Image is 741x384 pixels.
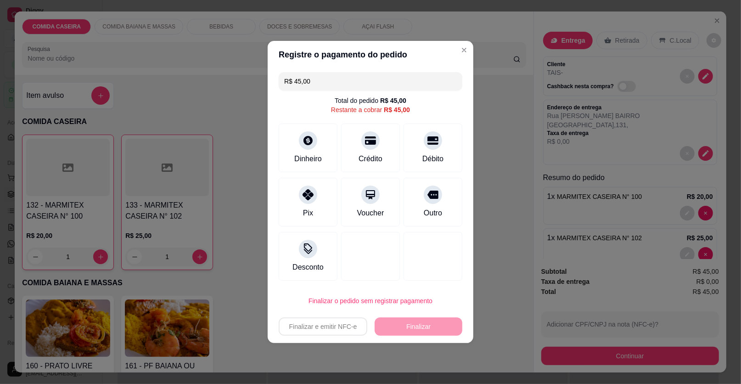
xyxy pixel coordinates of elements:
[331,105,410,114] div: Restante a cobrar
[424,208,442,219] div: Outro
[279,292,462,310] button: Finalizar o pedido sem registrar pagamento
[292,262,324,273] div: Desconto
[357,208,384,219] div: Voucher
[303,208,313,219] div: Pix
[284,72,457,90] input: Ex.: hambúrguer de cordeiro
[294,153,322,164] div: Dinheiro
[335,96,406,105] div: Total do pedido
[457,43,472,57] button: Close
[268,41,473,68] header: Registre o pagamento do pedido
[380,96,406,105] div: R$ 45,00
[384,105,410,114] div: R$ 45,00
[422,153,443,164] div: Débito
[359,153,382,164] div: Crédito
